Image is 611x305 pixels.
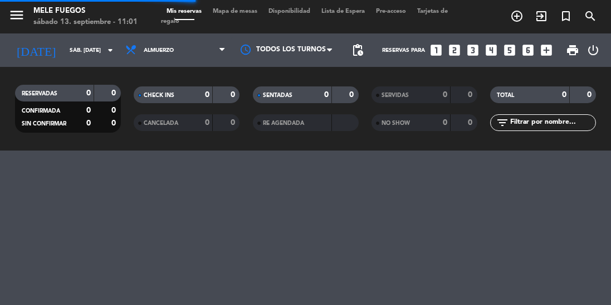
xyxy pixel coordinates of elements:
i: filter_list [496,116,509,129]
span: Mis reservas [161,8,207,14]
strong: 0 [468,119,475,127]
i: looks_two [447,43,462,57]
i: power_settings_new [586,43,600,57]
strong: 0 [468,91,475,99]
strong: 0 [205,91,209,99]
strong: 0 [587,91,594,99]
strong: 0 [349,91,356,99]
span: RESERVADAS [22,91,57,96]
span: Disponibilidad [263,8,316,14]
span: Mapa de mesas [207,8,263,14]
strong: 0 [231,119,237,127]
strong: 0 [111,106,118,114]
i: exit_to_app [535,9,548,23]
span: TOTAL [497,93,514,98]
span: pending_actions [351,43,364,57]
span: CHECK INS [144,93,174,98]
strong: 0 [231,91,237,99]
i: looks_6 [521,43,535,57]
i: looks_5 [502,43,517,57]
i: arrow_drop_down [104,43,117,57]
div: sábado 13. septiembre - 11:01 [33,17,138,28]
span: print [566,43,579,57]
strong: 0 [86,89,91,97]
strong: 0 [443,119,447,127]
button: menu [8,7,25,27]
i: looks_one [429,43,443,57]
i: search [584,9,597,23]
i: add_box [539,43,554,57]
span: Reservas para [382,47,425,54]
span: Lista de Espera [316,8,370,14]
i: add_circle_outline [510,9,524,23]
strong: 0 [86,106,91,114]
div: LOG OUT [584,33,603,67]
strong: 0 [324,91,329,99]
strong: 0 [86,119,91,127]
strong: 0 [443,91,447,99]
i: menu [8,7,25,23]
i: looks_4 [484,43,498,57]
input: Filtrar por nombre... [509,117,595,129]
i: [DATE] [8,38,64,62]
span: RE AGENDADA [263,120,304,126]
strong: 0 [562,91,566,99]
span: CONFIRMADA [22,108,60,114]
span: NO SHOW [382,120,410,126]
span: Almuerzo [144,47,174,54]
strong: 0 [205,119,209,127]
span: SIN CONFIRMAR [22,121,66,127]
i: looks_3 [466,43,480,57]
span: CANCELADA [144,120,178,126]
strong: 0 [111,119,118,127]
span: SENTADAS [263,93,292,98]
strong: 0 [111,89,118,97]
i: turned_in_not [559,9,573,23]
div: Mele Fuegos [33,6,138,17]
span: SERVIDAS [382,93,409,98]
span: Pre-acceso [370,8,412,14]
